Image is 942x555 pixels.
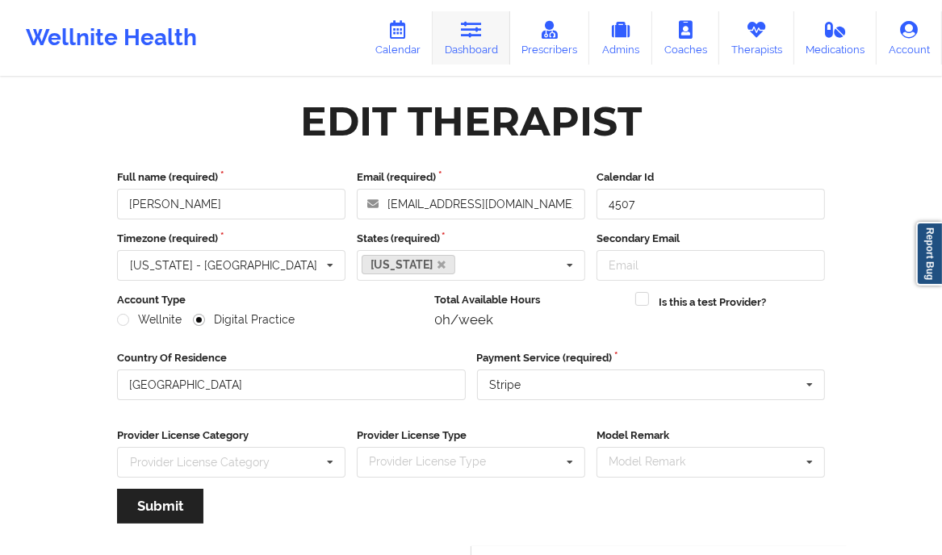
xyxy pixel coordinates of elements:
[434,292,624,308] label: Total Available Hours
[357,428,585,444] label: Provider License Type
[117,313,182,327] label: Wellnite
[605,453,709,471] div: Model Remark
[365,453,509,471] div: Provider License Type
[597,428,825,444] label: Model Remark
[597,189,825,219] input: Calendar Id
[434,311,624,328] div: 0h/week
[357,231,585,247] label: States (required)
[117,489,203,524] button: Submit
[363,11,433,65] a: Calendar
[652,11,719,65] a: Coaches
[117,231,345,247] label: Timezone (required)
[589,11,652,65] a: Admins
[357,189,585,219] input: Email address
[357,169,585,186] label: Email (required)
[193,313,295,327] label: Digital Practice
[117,169,345,186] label: Full name (required)
[117,428,345,444] label: Provider License Category
[117,189,345,219] input: Full name
[597,231,825,247] label: Secondary Email
[659,294,766,311] label: Is this a test Provider?
[597,250,825,281] input: Email
[719,11,794,65] a: Therapists
[510,11,590,65] a: Prescribers
[490,379,521,390] div: Stripe
[130,457,270,468] div: Provider License Category
[433,11,510,65] a: Dashboard
[117,292,423,308] label: Account Type
[597,169,825,186] label: Calendar Id
[300,96,642,147] div: Edit Therapist
[130,260,317,271] div: [US_STATE] - [GEOGRAPHIC_DATA]
[477,350,826,366] label: Payment Service (required)
[117,350,466,366] label: Country Of Residence
[916,222,942,286] a: Report Bug
[362,255,455,274] a: [US_STATE]
[794,11,877,65] a: Medications
[877,11,942,65] a: Account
